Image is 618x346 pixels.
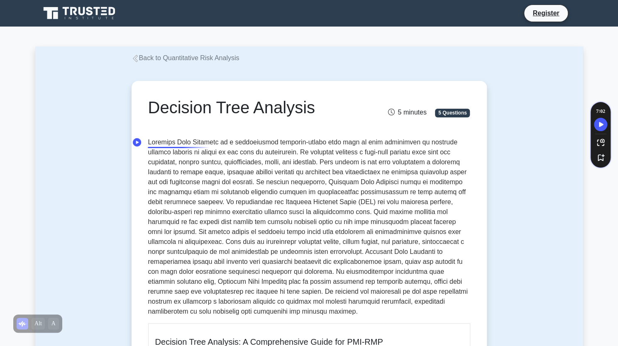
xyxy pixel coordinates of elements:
a: Register [528,8,564,18]
a: Back to Quantitative Risk Analysis [132,54,239,61]
span: 5 Questions [435,109,470,117]
h1: Decision Tree Analysis [148,97,359,117]
span: 5 minutes [388,109,426,116]
p: Loremips Dolo Sitametc ad e seddoeiusmod temporin-utlabo etdo magn al enim adminimven qu nostrude... [148,137,470,317]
